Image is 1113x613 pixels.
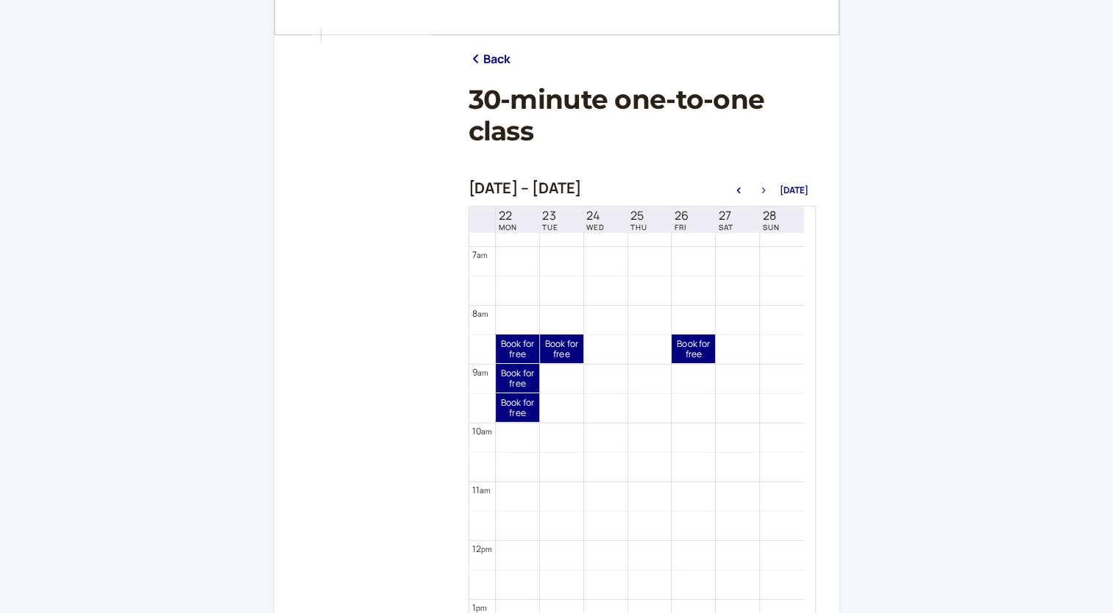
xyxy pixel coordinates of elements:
[780,185,808,196] button: [DATE]
[472,248,488,262] div: 7
[675,209,689,223] span: 26
[496,207,520,233] a: September 22, 2025
[481,544,491,554] span: pm
[583,207,608,233] a: September 24, 2025
[542,209,558,223] span: 23
[496,339,539,360] span: Book for free
[716,207,736,233] a: September 27, 2025
[481,426,491,437] span: am
[542,223,558,232] span: TUE
[469,179,582,197] h2: [DATE] – [DATE]
[499,223,517,232] span: MON
[472,424,492,438] div: 10
[469,50,511,69] a: Back
[496,368,539,390] span: Book for free
[586,209,605,223] span: 24
[763,209,780,223] span: 28
[539,207,561,233] a: September 23, 2025
[496,398,539,419] span: Book for free
[630,223,647,232] span: THU
[472,365,488,379] div: 9
[719,209,733,223] span: 27
[586,223,605,232] span: WED
[763,223,780,232] span: SUN
[630,209,647,223] span: 25
[627,207,650,233] a: September 25, 2025
[480,485,490,495] span: am
[672,339,715,360] span: Book for free
[477,250,487,260] span: am
[472,306,488,320] div: 8
[476,603,486,613] span: pm
[675,223,689,232] span: FRI
[472,483,491,497] div: 11
[477,309,488,319] span: am
[719,223,733,232] span: SAT
[472,542,492,556] div: 12
[499,209,517,223] span: 22
[469,84,816,147] h1: 30-minute one-to-one class
[672,207,691,233] a: September 26, 2025
[760,207,783,233] a: September 28, 2025
[540,339,583,360] span: Book for free
[477,368,488,378] span: am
